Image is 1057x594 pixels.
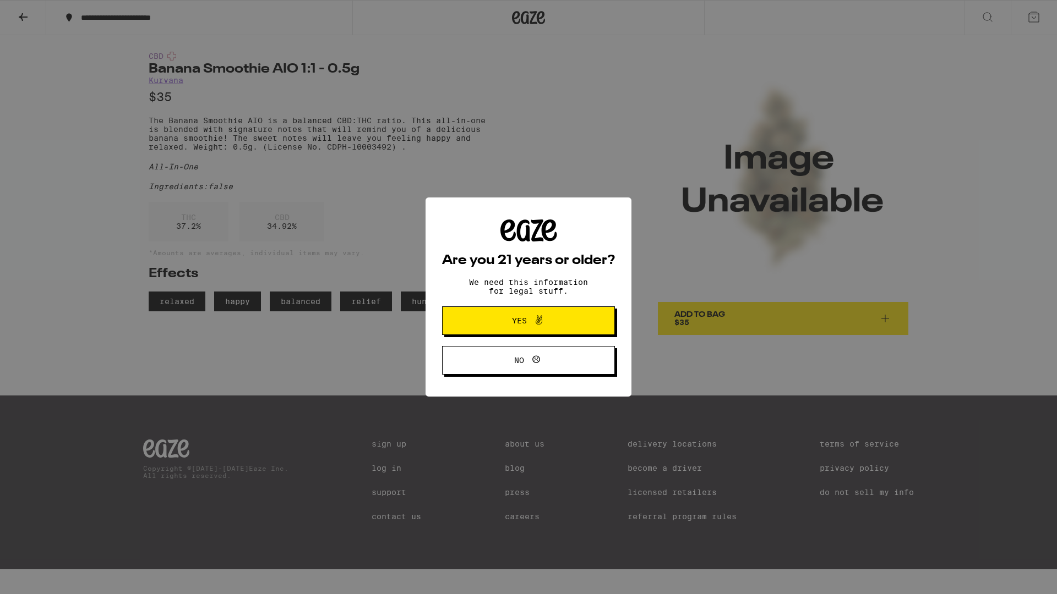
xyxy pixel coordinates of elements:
iframe: Opens a widget where you can find more information [988,561,1046,588]
button: Yes [442,306,615,335]
button: No [442,346,615,375]
p: We need this information for legal stuff. [460,278,597,295]
span: No [514,356,524,364]
h2: Are you 21 years or older? [442,254,615,267]
span: Yes [512,317,527,324]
